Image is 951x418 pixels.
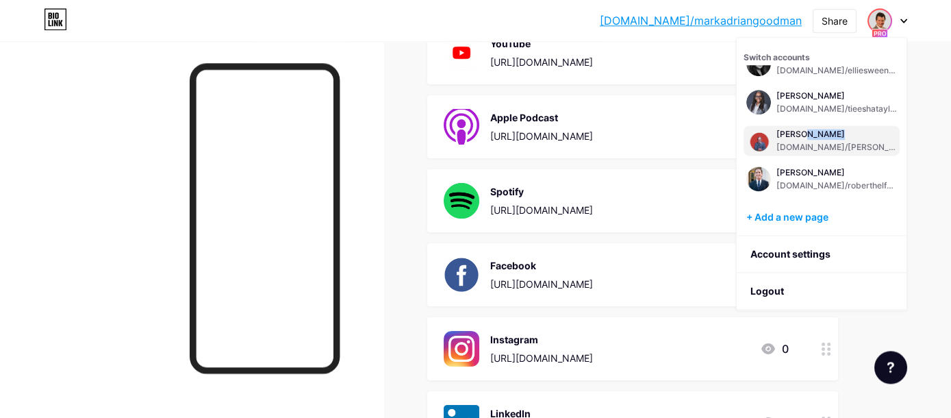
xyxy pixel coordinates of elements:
[776,180,897,191] div: [DOMAIN_NAME]/roberthelfend
[600,12,802,29] a: [DOMAIN_NAME]/markadriangoodman
[490,258,593,273] div: Facebook
[776,142,897,153] div: [DOMAIN_NAME]/[PERSON_NAME]
[776,129,897,140] div: [PERSON_NAME]
[744,52,810,62] span: Switch accounts
[746,167,771,191] img: thelegalpodcast
[737,236,906,273] a: Account settings
[490,332,593,347] div: Instagram
[444,35,479,71] img: YouTube
[822,14,848,28] div: Share
[490,36,593,51] div: YouTube
[444,109,479,145] img: Apple Podcast
[776,167,897,178] div: [PERSON_NAME]
[490,55,593,69] div: [URL][DOMAIN_NAME]
[776,90,897,101] div: [PERSON_NAME]
[490,184,593,199] div: Spotify
[746,128,771,153] img: thelegalpodcast
[869,10,891,32] img: thelegalpodcast
[490,110,593,125] div: Apple Podcast
[776,103,897,114] div: [DOMAIN_NAME]/tieeshataylor
[760,341,789,357] div: 0
[444,257,479,293] img: Facebook
[444,331,479,367] img: Instagram
[490,277,593,291] div: [URL][DOMAIN_NAME]
[490,203,593,217] div: [URL][DOMAIN_NAME]
[737,273,906,310] li: Logout
[490,351,593,365] div: [URL][DOMAIN_NAME]
[746,90,771,114] img: thelegalpodcast
[776,65,897,76] div: [DOMAIN_NAME]/elliesweeney
[746,210,900,224] div: + Add a new page
[490,129,593,143] div: [URL][DOMAIN_NAME]
[444,183,479,219] img: Spotify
